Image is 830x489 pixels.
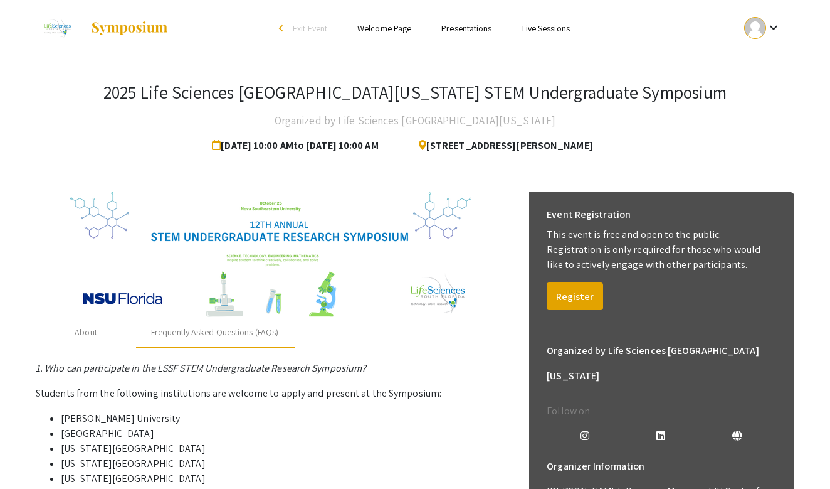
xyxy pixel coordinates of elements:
[731,14,794,42] button: Expand account dropdown
[279,24,286,32] div: arrow_back_ios
[151,326,278,339] div: Frequently Asked Questions (FAQs)
[36,362,366,375] em: 1. Who can participate in the LSSF STEM Undergraduate Research Symposium?
[522,23,570,34] a: Live Sessions
[61,426,506,441] li: [GEOGRAPHIC_DATA]
[547,227,776,272] p: This event is free and open to the public. Registration is only required for those who would like...
[293,23,327,34] span: Exit Event
[357,23,411,34] a: Welcome Page
[36,13,78,44] img: 2025 Life Sciences South Florida STEM Undergraduate Symposium
[70,192,471,318] img: 32153a09-f8cb-4114-bf27-cfb6bc84fc69.png
[9,433,53,480] iframe: Chat
[103,82,727,103] h3: 2025 Life Sciences [GEOGRAPHIC_DATA][US_STATE] STEM Undergraduate Symposium
[547,454,776,479] h6: Organizer Information
[766,20,781,35] mat-icon: Expand account dropdown
[547,338,776,389] h6: Organized by Life Sciences [GEOGRAPHIC_DATA][US_STATE]
[61,411,506,426] li: [PERSON_NAME] University
[547,282,603,310] button: Register
[36,386,506,401] p: Students from the following institutions are welcome to apply and present at the Symposium:
[61,441,506,456] li: [US_STATE][GEOGRAPHIC_DATA]
[409,133,593,158] span: [STREET_ADDRESS][PERSON_NAME]
[275,108,555,133] h4: Organized by Life Sciences [GEOGRAPHIC_DATA][US_STATE]
[75,326,97,339] div: About
[61,456,506,471] li: [US_STATE][GEOGRAPHIC_DATA]
[36,13,169,44] a: 2025 Life Sciences South Florida STEM Undergraduate Symposium
[212,133,383,158] span: [DATE] 10:00 AM to [DATE] 10:00 AM
[547,202,631,227] h6: Event Registration
[61,471,506,486] li: [US_STATE][GEOGRAPHIC_DATA]
[547,404,776,419] p: Follow on
[90,21,169,36] img: Symposium by ForagerOne
[441,23,491,34] a: Presentations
